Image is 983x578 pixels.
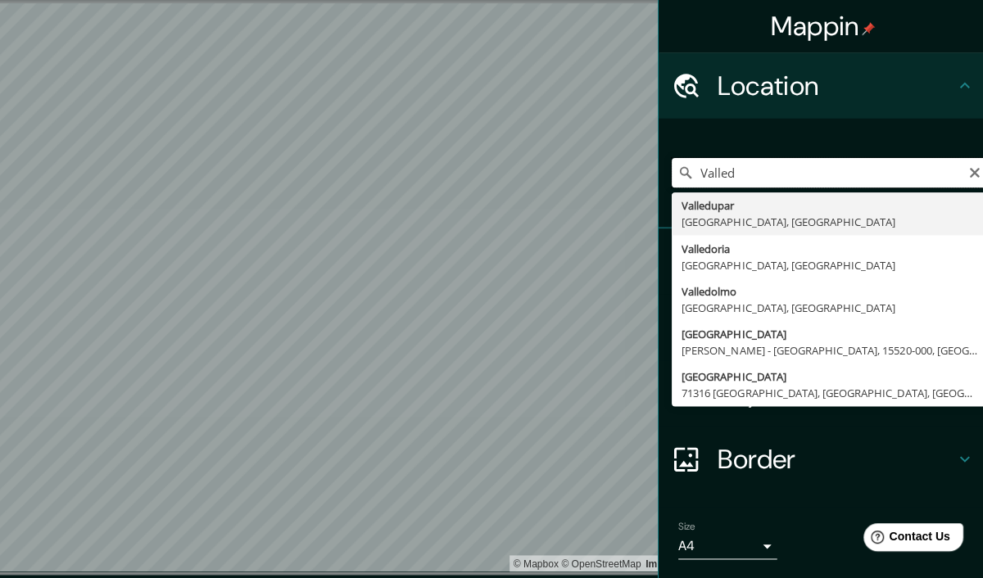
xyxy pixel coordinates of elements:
[655,52,983,118] div: Location
[678,324,973,341] div: [GEOGRAPHIC_DATA]
[678,367,973,383] div: [GEOGRAPHIC_DATA]
[668,157,983,187] input: Pick your city or area
[642,555,723,567] a: Map feedback
[678,383,973,400] div: 71316 [GEOGRAPHIC_DATA], [GEOGRAPHIC_DATA], [GEOGRAPHIC_DATA]
[678,196,973,213] div: Valledupar
[559,555,638,567] a: OpenStreetMap
[655,293,983,359] div: Style
[768,10,872,43] h4: Mappin
[675,517,692,531] label: Size
[714,69,950,102] h4: Location
[678,282,973,298] div: Valledolmo
[714,440,950,473] h4: Border
[837,514,965,560] iframe: Help widget launcher
[963,163,976,178] button: Clear
[858,22,871,35] img: pin-icon.png
[714,375,950,408] h4: Layout
[655,424,983,490] div: Border
[655,228,983,293] div: Pins
[678,213,973,229] div: [GEOGRAPHIC_DATA], [GEOGRAPHIC_DATA]
[511,555,556,567] a: Mapbox
[678,298,973,314] div: [GEOGRAPHIC_DATA], [GEOGRAPHIC_DATA]
[678,255,973,272] div: [GEOGRAPHIC_DATA], [GEOGRAPHIC_DATA]
[678,239,973,255] div: Valledoria
[655,359,983,424] div: Layout
[675,531,773,557] div: A4
[678,341,973,357] div: [PERSON_NAME] - [GEOGRAPHIC_DATA], 15520-000, [GEOGRAPHIC_DATA]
